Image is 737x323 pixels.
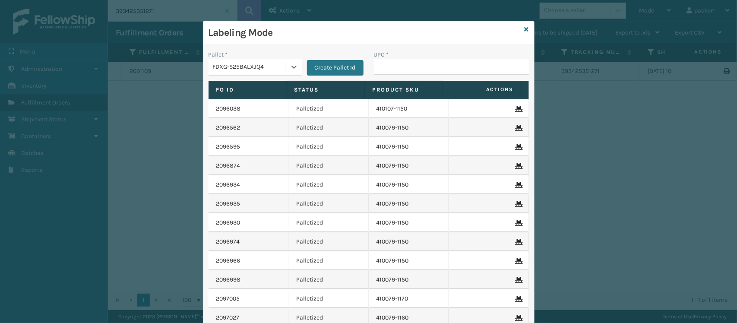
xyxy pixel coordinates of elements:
[209,26,521,39] h3: Labeling Mode
[288,251,369,270] td: Palletized
[373,86,435,94] label: Product SKU
[288,99,369,118] td: Palletized
[516,182,521,188] i: Remove From Pallet
[516,201,521,207] i: Remove From Pallet
[369,175,449,194] td: 410079-1150
[516,220,521,226] i: Remove From Pallet
[288,213,369,232] td: Palletized
[213,63,287,72] div: FDXG-S25BALXJQ4
[446,82,519,97] span: Actions
[369,232,449,251] td: 410079-1150
[369,99,449,118] td: 410107-1150
[369,118,449,137] td: 410079-1150
[516,125,521,131] i: Remove From Pallet
[216,275,241,284] a: 2096998
[216,86,278,94] label: Fo Id
[369,156,449,175] td: 410079-1150
[369,251,449,270] td: 410079-1150
[216,161,240,170] a: 2096874
[216,294,240,303] a: 2097005
[374,50,389,59] label: UPC
[516,144,521,150] i: Remove From Pallet
[216,142,240,151] a: 2096595
[516,239,521,245] i: Remove From Pallet
[288,232,369,251] td: Palletized
[516,315,521,321] i: Remove From Pallet
[294,86,357,94] label: Status
[216,237,240,246] a: 2096974
[516,106,521,112] i: Remove From Pallet
[369,213,449,232] td: 410079-1150
[216,218,240,227] a: 2096930
[288,270,369,289] td: Palletized
[288,156,369,175] td: Palletized
[516,258,521,264] i: Remove From Pallet
[288,137,369,156] td: Palletized
[516,163,521,169] i: Remove From Pallet
[369,289,449,308] td: 410079-1170
[288,118,369,137] td: Palletized
[288,289,369,308] td: Palletized
[516,277,521,283] i: Remove From Pallet
[209,50,228,59] label: Pallet
[216,123,240,132] a: 2096562
[369,137,449,156] td: 410079-1150
[288,194,369,213] td: Palletized
[516,296,521,302] i: Remove From Pallet
[369,194,449,213] td: 410079-1150
[216,180,240,189] a: 2096934
[307,60,364,76] button: Create Pallet Id
[216,313,240,322] a: 2097027
[288,175,369,194] td: Palletized
[216,104,241,113] a: 2096038
[216,199,240,208] a: 2096935
[216,256,240,265] a: 2096966
[369,270,449,289] td: 410079-1150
